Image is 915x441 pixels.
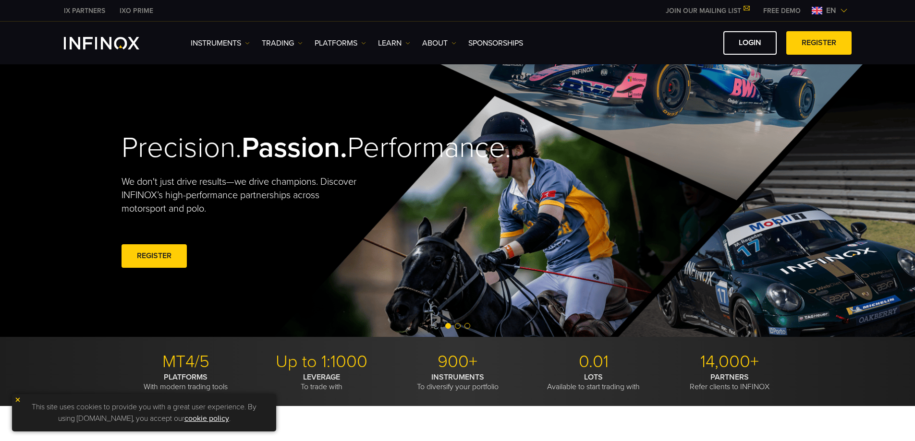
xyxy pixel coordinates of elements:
[455,323,461,329] span: Go to slide 2
[262,37,303,49] a: TRADING
[529,372,658,392] p: Available to start trading with
[445,323,451,329] span: Go to slide 1
[122,131,424,166] h2: Precision. Performance.
[122,175,364,215] p: We don't just drive results—we drive champions. Discover INFINOX’s high-performance partnerships ...
[191,37,250,49] a: Instruments
[57,6,112,16] a: INFINOX
[122,351,250,372] p: MT4/5
[14,396,21,403] img: yellow close icon
[64,37,162,49] a: INFINOX Logo
[710,372,749,382] strong: PARTNERS
[468,37,523,49] a: SPONSORSHIPS
[723,31,777,55] a: LOGIN
[17,399,271,427] p: This site uses cookies to provide you with a great user experience. By using [DOMAIN_NAME], you a...
[464,323,470,329] span: Go to slide 3
[112,6,160,16] a: INFINOX
[786,31,852,55] a: REGISTER
[665,351,794,372] p: 14,000+
[242,131,347,165] strong: Passion.
[822,5,840,16] span: en
[257,372,386,392] p: To trade with
[756,6,808,16] a: INFINOX MENU
[164,372,207,382] strong: PLATFORMS
[529,351,658,372] p: 0.01
[431,372,484,382] strong: INSTRUMENTS
[422,37,456,49] a: ABOUT
[393,372,522,392] p: To diversify your portfolio
[122,372,250,392] p: With modern trading tools
[665,372,794,392] p: Refer clients to INFINOX
[584,372,603,382] strong: LOTS
[122,244,187,268] a: REGISTER
[257,351,386,372] p: Up to 1:1000
[303,372,340,382] strong: LEVERAGE
[315,37,366,49] a: PLATFORMS
[393,351,522,372] p: 900+
[184,414,229,423] a: cookie policy
[378,37,410,49] a: Learn
[659,7,756,15] a: JOIN OUR MAILING LIST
